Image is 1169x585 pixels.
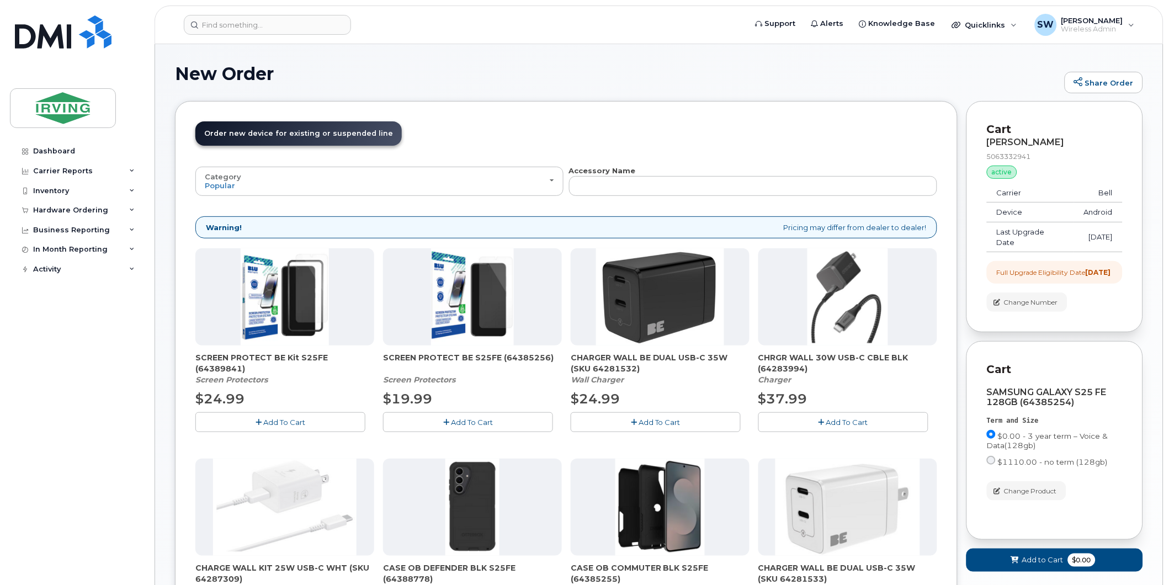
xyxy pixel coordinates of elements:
[195,352,374,385] div: SCREEN PROTECT BE Kit S25FE (64389841)
[987,292,1067,312] button: Change Number
[195,167,564,195] button: Category Popular
[451,418,493,427] span: Add To Cart
[569,166,636,175] strong: Accessory Name
[987,183,1074,203] td: Carrier
[571,562,750,584] span: CASE OB COMMUTER BLK S25FE (64385255)
[1004,297,1058,307] span: Change Number
[175,64,1059,83] h1: New Order
[571,352,750,385] div: CHARGER WALL BE DUAL USB-C 35W (SKU 64281532)
[195,352,374,374] span: SCREEN PROTECT BE Kit S25FE (64389841)
[1074,183,1123,203] td: Bell
[987,166,1017,179] div: active
[205,181,235,190] span: Popular
[639,418,681,427] span: Add To Cart
[1004,486,1057,496] span: Change Product
[383,391,432,407] span: $19.99
[571,375,624,385] em: Wall Charger
[997,268,1111,277] div: Full Upgrade Eligibility Date
[204,129,393,137] span: Order new device for existing or suspended line
[758,412,928,432] button: Add To Cart
[445,459,499,556] img: image-20250924-184623.png
[615,459,704,556] img: image-20250915-161557.png
[758,375,791,385] em: Charger
[775,459,920,556] img: BE.png
[987,416,1123,426] div: Term and Size
[1068,554,1096,567] span: $0.00
[987,203,1074,222] td: Device
[195,216,937,239] div: Pricing may differ from dealer to dealer!
[987,137,1123,147] div: [PERSON_NAME]
[596,248,724,345] img: CHARGER_WALL_BE_DUAL_USB-C_35W.png
[213,459,357,556] img: CHARGE_WALL_KIT_25W_USB-C_WHT.png
[241,248,329,345] img: image-20251003-110745.png
[571,391,620,407] span: $24.99
[383,375,455,385] em: Screen Protectors
[1074,222,1123,252] td: [DATE]
[758,352,937,374] span: CHRGR WALL 30W USB-C CBLE BLK (64283994)
[758,391,807,407] span: $37.99
[987,456,996,465] input: $1110.00 - no term (128gb)
[383,562,562,584] span: CASE OB DEFENDER BLK S25FE (64388778)
[987,430,996,439] input: $0.00 - 3 year term – Voice & Data(128gb)
[758,352,937,385] div: CHRGR WALL 30W USB-C CBLE BLK (64283994)
[195,375,268,385] em: Screen Protectors
[383,352,562,385] div: SCREEN PROTECT BE S25FE (64385256)
[987,432,1108,450] span: $0.00 - 3 year term – Voice & Data(128gb)
[987,387,1123,407] div: SAMSUNG GALAXY S25 FE 128GB (64385254)
[383,412,553,432] button: Add To Cart
[1086,268,1111,276] strong: [DATE]
[807,248,888,345] img: chrgr_wall_30w_-_blk.png
[195,412,365,432] button: Add To Cart
[1065,72,1143,94] a: Share Order
[987,361,1123,377] p: Cart
[998,458,1108,466] span: $1110.00 - no term (128gb)
[205,172,241,181] span: Category
[263,418,305,427] span: Add To Cart
[987,121,1123,137] p: Cart
[571,352,750,374] span: CHARGER WALL BE DUAL USB-C 35W (SKU 64281532)
[383,352,562,374] span: SCREEN PROTECT BE S25FE (64385256)
[195,391,245,407] span: $24.99
[206,222,242,233] strong: Warning!
[987,222,1074,252] td: Last Upgrade Date
[987,481,1066,501] button: Change Product
[966,549,1143,571] button: Add to Cart $0.00
[987,152,1123,161] div: 5063332941
[431,248,514,345] img: image-20251003-111038.png
[758,562,937,584] span: CHARGER WALL BE DUAL USB-C 35W (SKU 64281533)
[1022,555,1064,565] span: Add to Cart
[1074,203,1123,222] td: Android
[571,412,741,432] button: Add To Cart
[195,562,374,584] span: CHARGE WALL KIT 25W USB-C WHT (SKU 64287309)
[826,418,868,427] span: Add To Cart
